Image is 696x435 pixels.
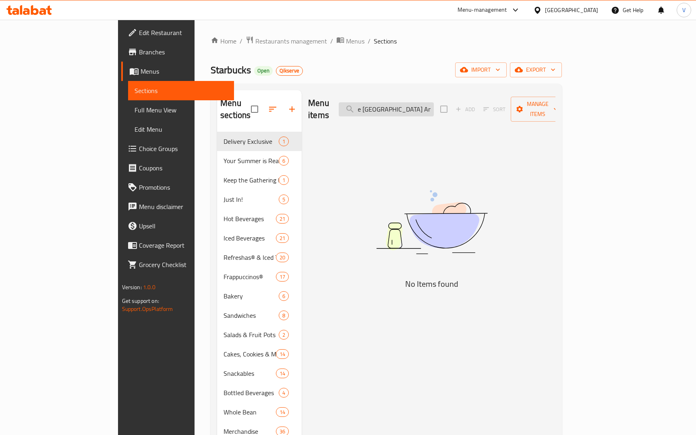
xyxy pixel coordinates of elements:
span: Delivery Exclusive [224,137,279,146]
span: Version: [122,282,142,292]
li: / [368,36,371,46]
span: Branches [139,47,228,57]
div: Hot Beverages21 [217,209,302,228]
li: / [330,36,333,46]
div: Sandwiches8 [217,306,302,325]
span: Coverage Report [139,240,228,250]
span: Refreshas® & Iced Teas [224,253,276,262]
span: Just In! [224,195,279,204]
button: import [455,62,507,77]
div: items [276,253,289,262]
span: Frappuccinos® [224,272,276,282]
span: Sandwiches [224,311,279,320]
a: Edit Restaurant [121,23,234,42]
div: items [279,330,289,340]
a: Choice Groups [121,139,234,158]
span: Sort sections [263,99,282,119]
span: Keep the Gathering Flowing [224,175,279,185]
span: 1 [279,138,288,145]
a: Restaurants management [246,36,327,46]
span: Full Menu View [135,105,228,115]
a: Promotions [121,178,234,197]
div: Snackables14 [217,364,302,383]
span: Hot Beverages [224,214,276,224]
div: Delivery Exclusive1 [217,132,302,151]
div: Iced Beverages21 [217,228,302,248]
span: export [516,65,555,75]
span: 14 [276,408,288,416]
a: Full Menu View [128,100,234,120]
div: items [276,272,289,282]
span: Sections [135,86,228,95]
span: Open [254,67,273,74]
div: Bakery6 [217,286,302,306]
span: 20 [276,254,288,261]
div: Your Summer is Ready6 [217,151,302,170]
div: Bottled Beverages [224,388,279,398]
a: Upsell [121,216,234,236]
div: Refreshas® & Iced Teas20 [217,248,302,267]
span: Upsell [139,221,228,231]
span: Choice Groups [139,144,228,153]
span: import [462,65,500,75]
span: 17 [276,273,288,281]
a: Menus [336,36,365,46]
a: Menu disclaimer [121,197,234,216]
span: Edit Menu [135,124,228,134]
span: Manage items [517,99,558,119]
div: items [279,291,289,301]
div: items [276,233,289,243]
span: 8 [279,312,288,319]
div: items [276,407,289,417]
span: 6 [279,292,288,300]
div: Just In!5 [217,190,302,209]
span: Menus [346,36,365,46]
div: Open [254,66,273,76]
input: search [339,102,434,116]
span: Iced Beverages [224,233,276,243]
span: 14 [276,350,288,358]
h2: Menu sections [220,97,251,121]
a: Edit Menu [128,120,234,139]
span: Coupons [139,163,228,173]
span: Qikserve [276,67,302,74]
div: items [276,214,289,224]
span: 21 [276,234,288,242]
a: Grocery Checklist [121,255,234,274]
li: / [240,36,242,46]
a: Branches [121,42,234,62]
a: Support.OpsPlatform [122,304,173,314]
div: items [279,156,289,166]
span: Grocery Checklist [139,260,228,269]
span: Bakery [224,291,279,301]
a: Coupons [121,158,234,178]
div: Frappuccinos®17 [217,267,302,286]
div: items [279,137,289,146]
span: Whole Bean [224,407,276,417]
span: 1 [279,176,288,184]
button: export [510,62,562,77]
span: Snackables [224,369,276,378]
div: Cakes, Cookies & More14 [217,344,302,364]
div: items [276,369,289,378]
span: 6 [279,157,288,165]
div: Whole Bean14 [217,402,302,422]
span: Salads & Fruit Pots [224,330,279,340]
span: 21 [276,215,288,223]
span: Restaurants management [255,36,327,46]
div: items [279,175,289,185]
a: Coverage Report [121,236,234,255]
span: Cakes, Cookies & More [224,349,276,359]
div: Menu-management [458,5,507,15]
span: Edit Restaurant [139,28,228,37]
div: items [276,349,289,359]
